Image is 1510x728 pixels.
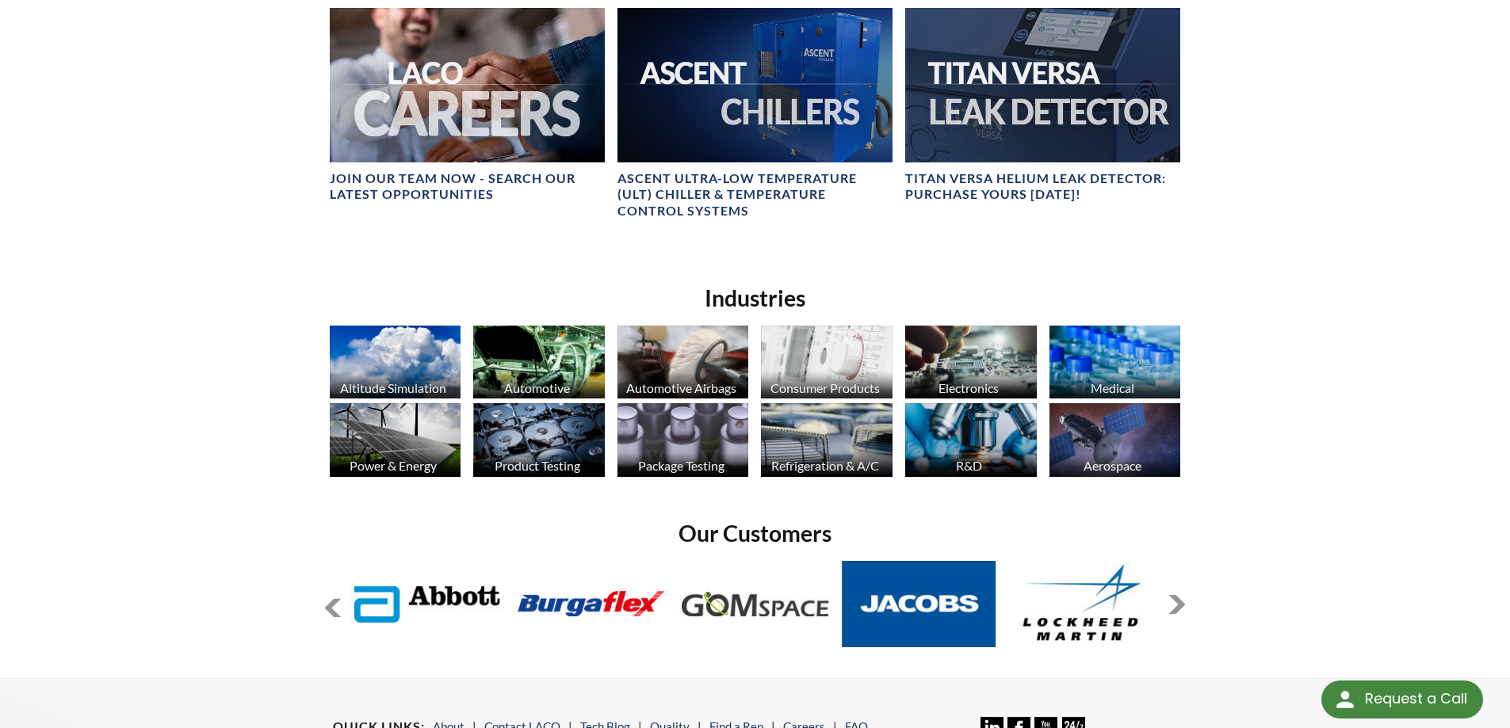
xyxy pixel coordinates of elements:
div: Medical [1047,380,1179,395]
img: Jacobs.jpg [842,561,996,647]
a: Ascent Chiller ImageAscent Ultra-Low Temperature (ULT) Chiller & Temperature Control Systems [617,8,893,220]
img: industry_Power-2_670x376.jpg [330,403,461,477]
h2: Our Customers [323,519,1187,548]
h4: Join our team now - SEARCH OUR LATEST OPPORTUNITIES [330,170,605,204]
a: Automotive [473,326,605,403]
img: industry_Consumer_670x376.jpg [761,326,893,399]
img: Burgaflex.jpg [514,561,669,647]
img: industry_ProductTesting_670x376.jpg [473,403,605,477]
img: industry_Auto-Airbag_670x376.jpg [617,326,749,399]
a: Automotive Airbags [617,326,749,403]
div: R&D [903,458,1035,473]
a: Medical [1049,326,1181,403]
img: GOM-Space.jpg [678,561,832,647]
div: Package Testing [615,458,747,473]
div: Power & Energy [327,458,460,473]
div: Automotive [471,380,603,395]
div: Aerospace [1047,458,1179,473]
img: industry_R_D_670x376.jpg [905,403,1037,477]
div: Consumer Products [759,380,891,395]
a: TITAN VERSA bannerTITAN VERSA Helium Leak Detector: Purchase Yours [DATE]! [905,8,1180,204]
a: Product Testing [473,403,605,481]
img: industry_AltitudeSim_670x376.jpg [330,326,461,399]
a: Package Testing [617,403,749,481]
img: industry_HVAC_670x376.jpg [761,403,893,477]
div: Refrigeration & A/C [759,458,891,473]
div: Request a Call [1365,680,1467,717]
img: Abbott-Labs.jpg [350,561,505,647]
div: Altitude Simulation [327,380,460,395]
a: Altitude Simulation [330,326,461,403]
a: Electronics [905,326,1037,403]
a: Power & Energy [330,403,461,481]
img: round button [1332,687,1358,712]
h4: Ascent Ultra-Low Temperature (ULT) Chiller & Temperature Control Systems [617,170,893,219]
div: Automotive Airbags [615,380,747,395]
h4: TITAN VERSA Helium Leak Detector: Purchase Yours [DATE]! [905,170,1180,204]
a: Consumer Products [761,326,893,403]
img: industry_Automotive_670x376.jpg [473,326,605,399]
img: industry_Electronics_670x376.jpg [905,326,1037,399]
img: Artboard_1.jpg [1049,403,1181,477]
div: Request a Call [1321,680,1483,718]
div: Product Testing [471,458,603,473]
a: Refrigeration & A/C [761,403,893,481]
a: R&D [905,403,1037,481]
a: Aerospace [1049,403,1181,481]
a: Join our team now - SEARCH OUR LATEST OPPORTUNITIES [330,8,605,204]
img: Lockheed-Martin.jpg [1006,561,1160,647]
img: industry_Medical_670x376.jpg [1049,326,1181,399]
div: Electronics [903,380,1035,395]
img: industry_Package_670x376.jpg [617,403,749,477]
h2: Industries [323,284,1187,313]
